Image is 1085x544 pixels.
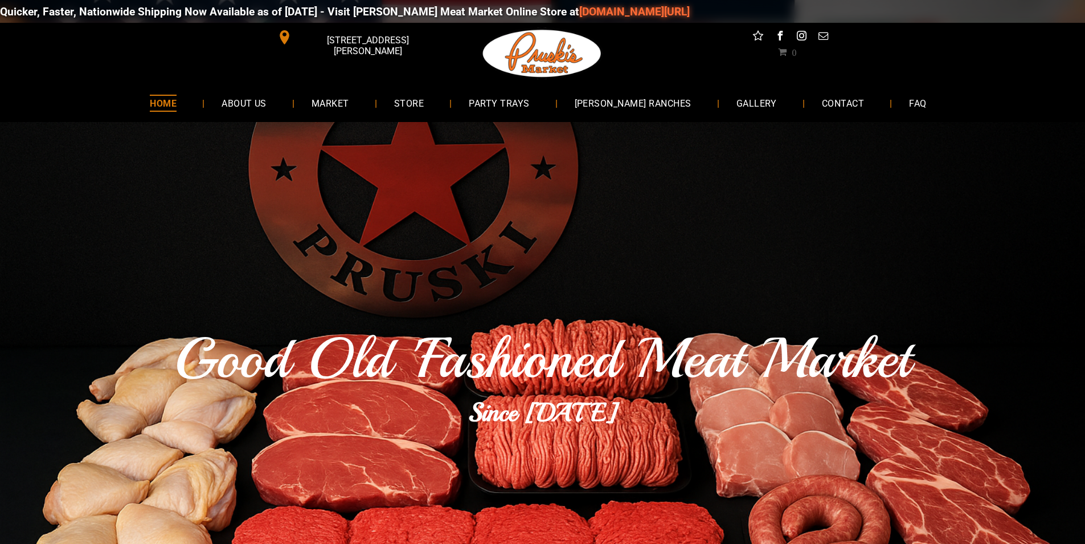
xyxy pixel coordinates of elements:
[204,88,284,118] a: ABOUT US
[792,47,796,56] span: 0
[719,88,794,118] a: GALLERY
[269,29,444,46] a: [STREET_ADDRESS][PERSON_NAME]
[772,29,787,46] a: facebook
[133,88,194,118] a: HOME
[805,88,881,118] a: CONTACT
[468,396,617,429] b: Since [DATE]
[481,23,604,84] img: Pruski-s+Market+HQ+Logo2-259w.png
[174,323,911,394] span: Good Old 'Fashioned Meat Market
[892,88,943,118] a: FAQ
[794,29,809,46] a: instagram
[751,29,765,46] a: Social network
[452,88,546,118] a: PARTY TRAYS
[377,88,441,118] a: STORE
[816,29,830,46] a: email
[558,88,709,118] a: [PERSON_NAME] RANCHES
[294,29,441,62] span: [STREET_ADDRESS][PERSON_NAME]
[294,88,366,118] a: MARKET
